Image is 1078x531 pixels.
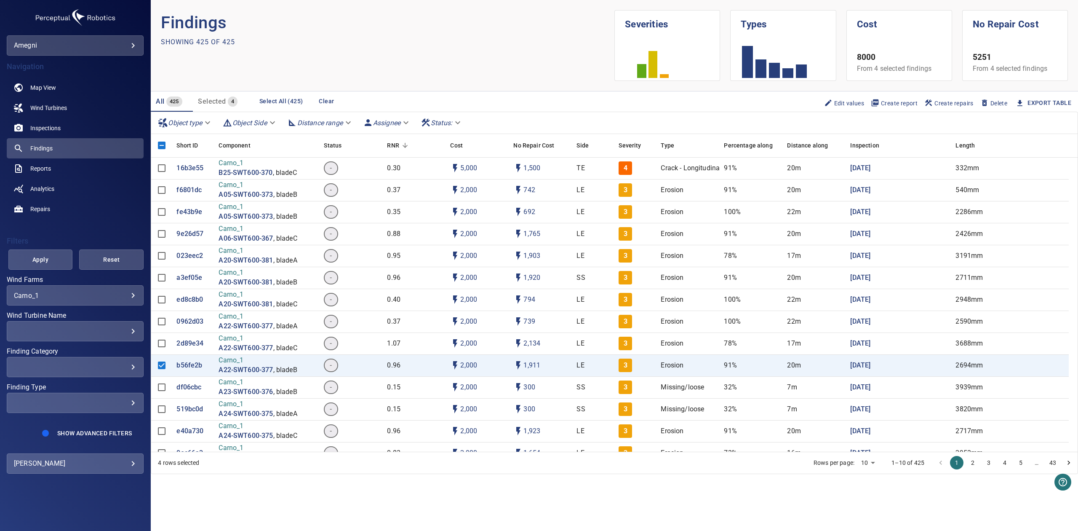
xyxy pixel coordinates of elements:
p: A24-SWT600-375 [219,431,273,441]
p: 3 [624,185,627,195]
p: 0.88 [387,229,400,239]
p: Findings [161,10,614,35]
p: 0.95 [387,251,400,261]
p: LE [576,229,584,239]
svg: Auto cost [450,360,460,370]
a: 519bc0d [176,405,203,414]
p: [DATE] [850,207,870,217]
a: inspections noActive [7,118,144,138]
div: Wind Farms [7,285,144,306]
div: Component [214,134,320,157]
div: 10 [858,457,878,469]
p: [DATE] [850,405,870,414]
div: Short ID [176,134,198,157]
svg: Auto cost [450,185,460,195]
p: 3 [624,295,627,305]
label: Wind Farms [7,276,144,283]
a: A20-SWT600-381 [219,300,273,309]
span: Wind Turbines [30,104,67,112]
p: 16b3e55 [176,164,203,173]
span: All [156,97,164,105]
p: Carno_1 [219,180,297,190]
div: Length [951,134,1014,157]
div: The base labour and equipment costs to repair the finding. Does not include the loss of productio... [450,134,463,157]
p: 023eec2 [176,251,203,261]
p: [DATE] [850,383,870,392]
a: A22-SWT600-377 [219,365,273,375]
button: Go to page 3 [982,456,995,469]
p: 20m [787,185,800,195]
em: Assignee [373,119,400,127]
p: 0.37 [387,185,400,195]
div: Object Side [219,115,280,130]
p: 20m [787,164,800,173]
em: Object type [168,119,202,127]
span: Selected [198,97,226,105]
p: 5,000 [460,164,477,173]
div: Percentage along [724,134,772,157]
a: A05-SWT600-373 [219,190,273,200]
p: , bladeC [273,343,297,353]
p: 2,000 [460,229,477,239]
p: LE [576,295,584,305]
a: A05-SWT600-373 [219,212,273,222]
p: 2948mm [955,295,983,305]
p: , bladeA [273,409,297,419]
label: Finding Type [7,384,144,391]
button: Reset [79,249,144,270]
button: Create report [867,96,921,110]
p: Carno_1 [219,202,297,212]
p: 332mm [955,164,979,173]
svg: Auto cost [450,163,460,173]
svg: Auto impact [513,404,523,414]
p: , bladeA [273,256,297,265]
svg: Auto cost [450,229,460,239]
div: Distance range [284,115,356,130]
p: Erosion [661,273,683,283]
div: Carno_1 [14,292,136,300]
p: A22-SWT600-377 [219,322,273,331]
svg: Auto impact [513,295,523,305]
p: SS [576,273,585,283]
div: Distance along [783,134,846,157]
a: [DATE] [850,273,870,283]
button: Go to page 4 [998,456,1011,469]
p: a3ef05e [176,273,202,283]
span: 4 [228,97,237,107]
div: Status [320,134,383,157]
div: Severity [619,134,641,157]
p: A20-SWT600-381 [219,256,273,265]
label: Finding Category [7,348,144,355]
button: Edit values [821,96,867,110]
a: [DATE] [850,185,870,195]
a: windturbines noActive [7,98,144,118]
div: Type [656,134,720,157]
div: Inspection [846,134,951,157]
p: 1,765 [523,229,540,239]
a: A06-SWT600-367 [219,234,273,244]
a: e40a730 [176,426,203,436]
p: 20m [787,273,800,283]
button: Clear [313,94,340,109]
button: Show Advanced Filters [52,426,137,440]
p: LE [576,251,584,261]
em: Status : [431,119,452,127]
span: Findings [30,144,53,153]
button: Export Table [1011,95,1078,111]
svg: Auto impact [513,316,523,327]
a: [DATE] [850,251,870,261]
p: 91% [724,273,736,283]
p: 91% [724,229,736,239]
svg: Auto impact [513,448,523,458]
div: Assignee [360,115,414,130]
p: Carno_1 [219,290,297,300]
span: Delete [980,99,1007,108]
p: 22m [787,295,800,305]
p: LE [576,207,584,217]
p: A23-SWT600-376 [219,387,273,397]
div: Type [661,134,674,157]
p: 2286mm [955,207,983,217]
span: Show Advanced Filters [57,430,132,437]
